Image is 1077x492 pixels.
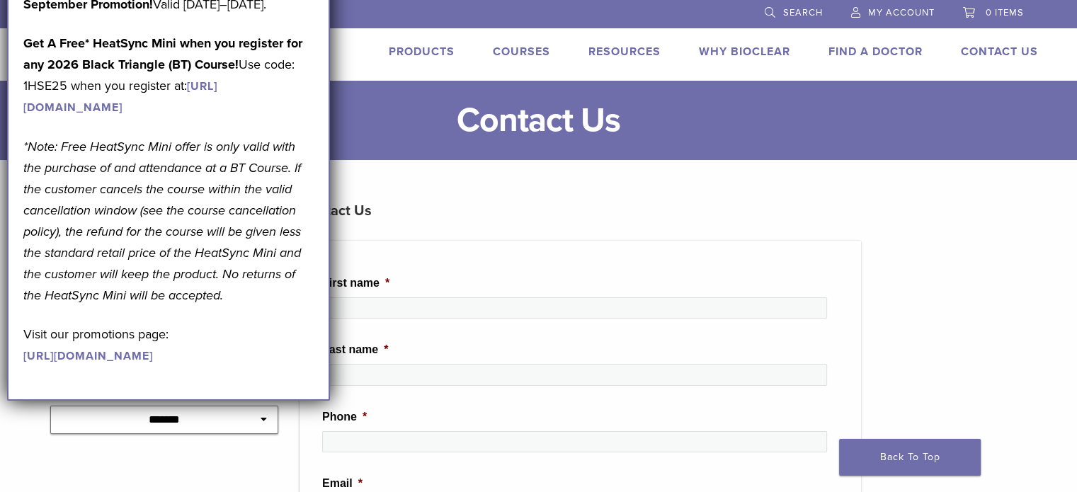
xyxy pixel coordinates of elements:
h3: Contact Us [300,194,861,228]
span: 0 items [986,7,1024,18]
a: Resources [588,45,661,59]
a: Why Bioclear [699,45,790,59]
label: First name [322,276,389,291]
span: Search [783,7,823,18]
label: Email [322,476,363,491]
em: *Note: Free HeatSync Mini offer is only valid with the purchase of and attendance at a BT Course.... [23,139,301,303]
a: Products [389,45,455,59]
a: [URL][DOMAIN_NAME] [23,349,153,363]
p: Visit our promotions page: [23,324,314,366]
span: My Account [868,7,935,18]
a: Back To Top [839,439,981,476]
p: Use code: 1HSE25 when you register at: [23,33,314,118]
a: Courses [493,45,550,59]
strong: Get A Free* HeatSync Mini when you register for any 2026 Black Triangle (BT) Course! [23,35,302,72]
label: Phone [322,410,367,425]
a: Find A Doctor [828,45,923,59]
label: Last name [322,343,388,357]
a: Contact Us [961,45,1038,59]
